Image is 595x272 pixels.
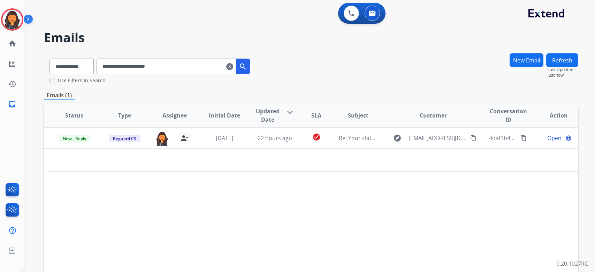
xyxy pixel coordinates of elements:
span: Open [547,134,562,142]
mat-icon: search [239,62,247,71]
mat-icon: inbox [8,100,16,108]
mat-icon: content_copy [470,135,476,141]
mat-icon: list_alt [8,60,16,68]
mat-icon: content_copy [520,135,527,141]
span: Assignee [162,111,187,120]
mat-icon: explore [393,134,402,142]
mat-icon: check_circle [312,133,321,141]
img: avatar [2,10,22,29]
p: Emails (1) [44,91,75,100]
mat-icon: arrow_downward [286,107,294,115]
button: New Email [510,53,543,67]
label: Use Filters In Search [58,77,106,84]
mat-icon: history [8,80,16,88]
mat-icon: clear [226,62,233,71]
span: Status [65,111,83,120]
span: Re: Your claim with Reguard [339,134,412,142]
span: Just now [548,73,578,78]
span: SLA [311,111,321,120]
p: 0.20.1027RC [556,259,588,268]
span: [DATE] [216,134,233,142]
span: Customer [420,111,447,120]
span: Last Updated: [548,67,578,73]
button: Refresh [546,53,578,67]
span: New - Reply [59,135,90,142]
h2: Emails [44,31,578,45]
span: Updated Date [255,107,280,124]
span: Type [118,111,131,120]
span: Subject [348,111,368,120]
img: agent-avatar [155,131,169,146]
th: Action [528,103,578,128]
mat-icon: language [565,135,572,141]
span: 22 hours ago [258,134,292,142]
span: Conversation ID [489,107,528,124]
mat-icon: home [8,39,16,48]
span: Initial Date [209,111,240,120]
span: [EMAIL_ADDRESS][DOMAIN_NAME] [409,134,466,142]
span: Reguard CS [109,135,140,142]
mat-icon: person_remove [180,134,189,142]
